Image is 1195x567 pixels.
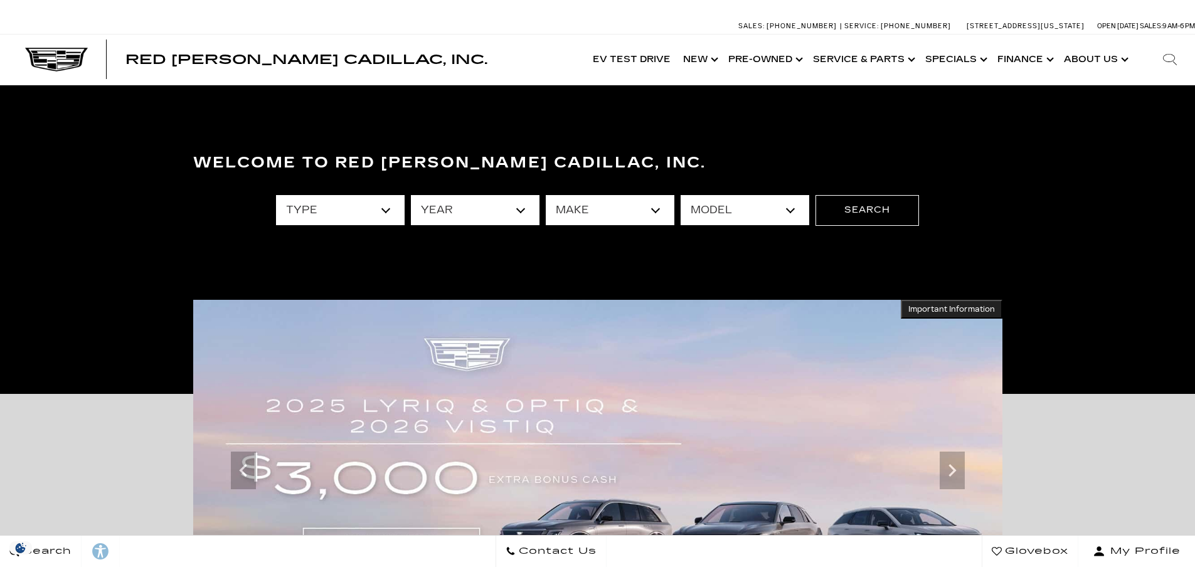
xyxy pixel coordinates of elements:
a: Pre-Owned [722,34,807,85]
a: About Us [1058,34,1132,85]
span: Contact Us [516,543,597,560]
section: Click to Open Cookie Consent Modal [6,541,35,554]
div: Next [940,452,965,489]
span: Red [PERSON_NAME] Cadillac, Inc. [125,52,487,67]
span: 9 AM-6 PM [1162,22,1195,30]
span: [PHONE_NUMBER] [767,22,837,30]
a: Glovebox [982,536,1078,567]
img: Opt-Out Icon [6,541,35,554]
span: Glovebox [1002,543,1068,560]
select: Filter by year [411,195,539,225]
button: Search [815,195,919,225]
span: My Profile [1105,543,1181,560]
h3: Welcome to Red [PERSON_NAME] Cadillac, Inc. [193,151,1002,176]
a: Contact Us [496,536,607,567]
span: [PHONE_NUMBER] [881,22,951,30]
a: New [677,34,722,85]
span: Service: [844,22,879,30]
button: Open user profile menu [1078,536,1195,567]
img: Cadillac Dark Logo with Cadillac White Text [25,48,88,72]
span: Important Information [908,304,995,314]
div: Previous [231,452,256,489]
button: Important Information [901,300,1002,319]
a: Service & Parts [807,34,919,85]
a: Service: [PHONE_NUMBER] [840,23,954,29]
span: Sales: [738,22,765,30]
a: [STREET_ADDRESS][US_STATE] [967,22,1085,30]
a: Red [PERSON_NAME] Cadillac, Inc. [125,53,487,66]
span: Sales: [1140,22,1162,30]
span: Open [DATE] [1097,22,1139,30]
select: Filter by make [546,195,674,225]
select: Filter by type [276,195,405,225]
a: Finance [991,34,1058,85]
span: Search [19,543,72,560]
select: Filter by model [681,195,809,225]
a: Sales: [PHONE_NUMBER] [738,23,840,29]
a: Specials [919,34,991,85]
a: EV Test Drive [587,34,677,85]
